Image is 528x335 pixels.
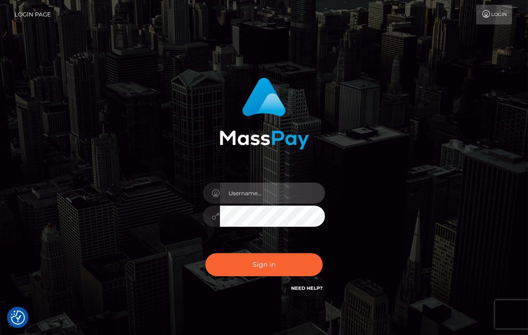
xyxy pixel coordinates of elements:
[11,311,25,325] img: Revisit consent button
[205,253,323,276] button: Sign in
[220,183,325,204] input: Username...
[219,78,309,150] img: MassPay Login
[476,5,512,24] a: Login
[15,5,51,24] a: Login Page
[291,285,323,291] a: Need Help?
[11,311,25,325] button: Consent Preferences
